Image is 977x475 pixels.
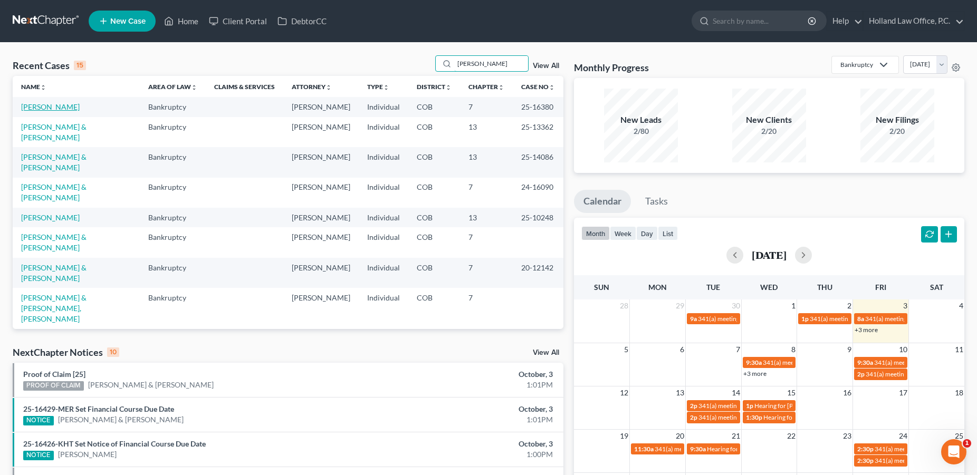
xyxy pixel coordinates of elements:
[513,97,563,117] td: 25-16380
[460,208,513,227] td: 13
[460,329,513,348] td: 7
[74,61,86,70] div: 15
[21,232,87,252] a: [PERSON_NAME] & [PERSON_NAME]
[283,329,359,348] td: [PERSON_NAME]
[191,84,197,91] i: unfold_more
[283,147,359,177] td: [PERSON_NAME]
[760,283,778,292] span: Wed
[679,343,685,356] span: 6
[140,258,206,288] td: Bankruptcy
[13,346,119,358] div: NextChapter Notices
[445,84,452,91] i: unfold_more
[763,413,902,421] span: Hearing for [PERSON_NAME] & [PERSON_NAME]
[21,83,46,91] a: Nameunfold_more
[732,114,806,126] div: New Clients
[21,263,87,283] a: [PERSON_NAME] & [PERSON_NAME]
[857,358,873,366] span: 9:30a
[690,413,697,421] span: 2p
[698,413,800,421] span: 341(a) meeting for [PERSON_NAME]
[13,59,86,72] div: Recent Cases
[855,326,878,334] a: +3 more
[690,445,706,453] span: 9:30a
[513,329,563,348] td: 24-14018
[21,213,80,222] a: [PERSON_NAME]
[875,457,976,464] span: 341(a) meeting for [PERSON_NAME]
[417,83,452,91] a: Districtunfold_more
[604,126,678,137] div: 2/80
[713,11,809,31] input: Search by name...
[752,249,787,260] h2: [DATE]
[574,190,631,213] a: Calendar
[860,114,934,126] div: New Filings
[574,61,649,74] h3: Monthly Progress
[842,386,853,399] span: 16
[272,12,332,31] a: DebtorCC
[468,83,504,91] a: Chapterunfold_more
[498,84,504,91] i: unfold_more
[460,97,513,117] td: 7
[731,299,741,312] span: 30
[581,226,610,240] button: month
[857,445,874,453] span: 2:30p
[21,293,87,323] a: [PERSON_NAME] & [PERSON_NAME], [PERSON_NAME]
[902,299,908,312] span: 3
[801,315,809,323] span: 1p
[898,386,908,399] span: 17
[810,315,968,323] span: 341(a) meeting for [PERSON_NAME] & [PERSON_NAME]
[875,445,976,453] span: 341(a) meeting for [PERSON_NAME]
[23,404,174,413] a: 25-16429-MER Set Financial Course Due Date
[698,402,856,410] span: 341(a) meeting for [PERSON_NAME] & [PERSON_NAME]
[23,370,85,379] a: Proof of Claim [25]
[23,439,206,448] a: 25-16426-KHT Set Notice of Financial Course Due Date
[206,76,283,97] th: Claims & Services
[359,117,408,147] td: Individual
[23,451,54,460] div: NOTICE
[23,381,84,391] div: PROOF OF CLAIM
[140,147,206,177] td: Bankruptcy
[731,430,741,442] span: 21
[735,343,741,356] span: 7
[610,226,636,240] button: week
[21,152,87,172] a: [PERSON_NAME] & [PERSON_NAME]
[827,12,863,31] a: Help
[283,258,359,288] td: [PERSON_NAME]
[460,147,513,177] td: 13
[408,227,460,257] td: COB
[675,430,685,442] span: 20
[283,97,359,117] td: [PERSON_NAME]
[864,12,964,31] a: Holland Law Office, P.C.
[619,299,629,312] span: 28
[140,178,206,208] td: Bankruptcy
[292,83,332,91] a: Attorneyunfold_more
[408,178,460,208] td: COB
[359,97,408,117] td: Individual
[857,315,864,323] span: 8a
[604,114,678,126] div: New Leads
[140,117,206,147] td: Bankruptcy
[21,102,80,111] a: [PERSON_NAME]
[898,343,908,356] span: 10
[140,227,206,257] td: Bankruptcy
[698,315,800,323] span: 341(a) meeting for [PERSON_NAME]
[746,358,762,366] span: 9:30a
[594,283,609,292] span: Sun
[359,288,408,328] td: Individual
[675,299,685,312] span: 29
[460,258,513,288] td: 7
[786,430,797,442] span: 22
[107,347,119,357] div: 10
[690,402,697,410] span: 2p
[454,56,528,71] input: Search by name...
[860,126,934,137] div: 2/20
[954,343,964,356] span: 11
[21,182,87,202] a: [PERSON_NAME] & [PERSON_NAME]
[954,430,964,442] span: 25
[283,117,359,147] td: [PERSON_NAME]
[790,343,797,356] span: 8
[359,329,408,348] td: Individual
[513,178,563,208] td: 24-16090
[58,449,117,460] a: [PERSON_NAME]
[283,208,359,227] td: [PERSON_NAME]
[706,283,720,292] span: Tue
[513,147,563,177] td: 25-14086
